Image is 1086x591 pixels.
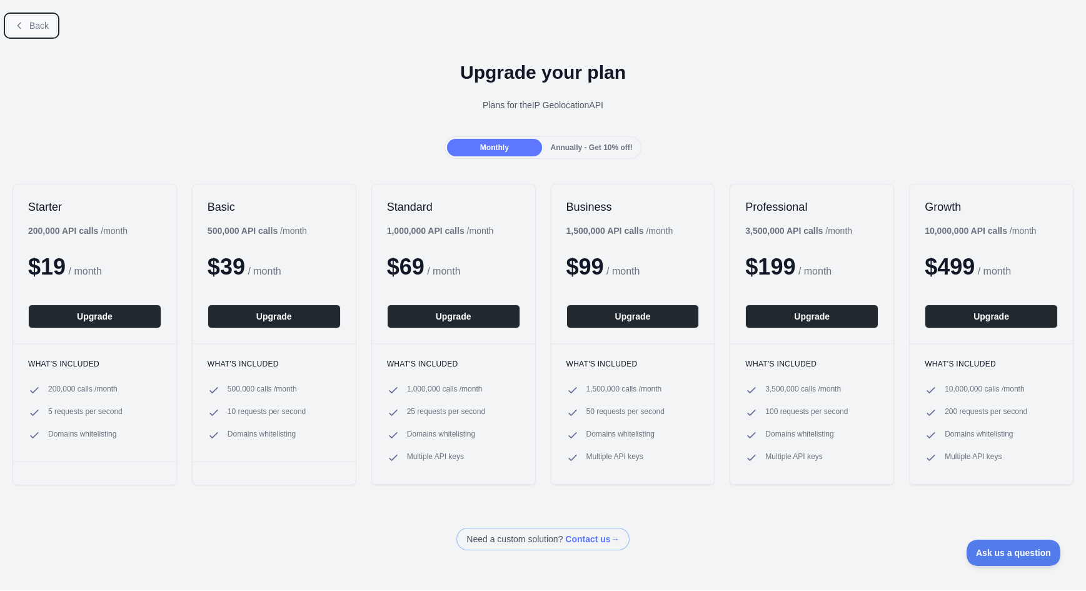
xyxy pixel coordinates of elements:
button: Upgrade [566,305,700,328]
span: $ 69 [387,254,425,280]
button: Upgrade [745,305,878,328]
span: $ 99 [566,254,604,280]
iframe: Toggle Customer Support [967,540,1061,566]
span: / month [798,266,832,276]
span: / month [606,266,640,276]
span: / month [427,266,460,276]
span: $ 199 [745,254,795,280]
button: Upgrade [387,305,520,328]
